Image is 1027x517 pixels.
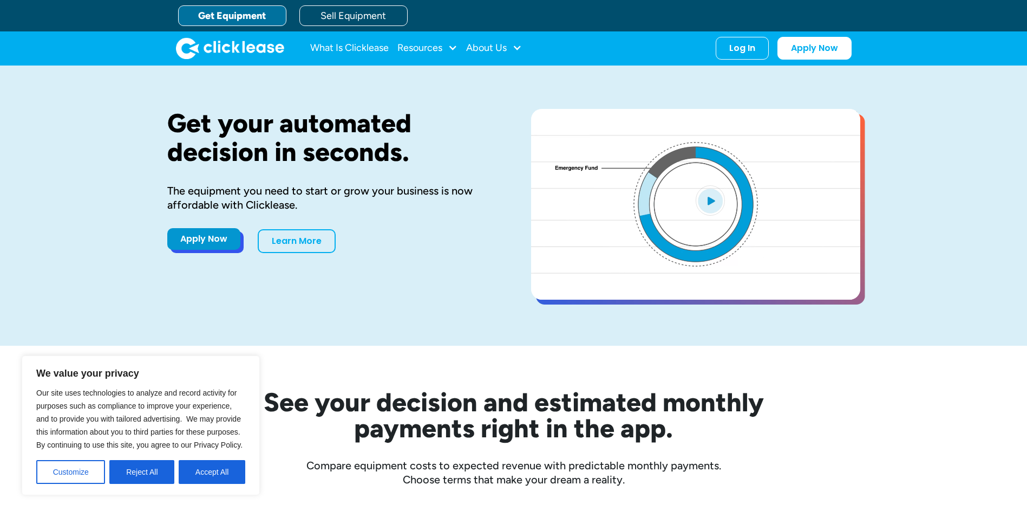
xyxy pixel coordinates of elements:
div: Compare equipment costs to expected revenue with predictable monthly payments. Choose terms that ... [167,458,860,487]
a: Apply Now [167,228,240,250]
h2: See your decision and estimated monthly payments right in the app. [211,389,817,441]
div: Log In [729,43,755,54]
a: home [176,37,284,59]
a: What Is Clicklease [310,37,389,59]
h1: Get your automated decision in seconds. [167,109,496,166]
div: We value your privacy [22,356,260,495]
a: open lightbox [531,109,860,300]
img: Blue play button logo on a light blue circular background [696,185,725,216]
a: Get Equipment [178,5,286,26]
div: The equipment you need to start or grow your business is now affordable with Clicklease. [167,184,496,212]
a: Learn More [258,229,336,253]
span: Our site uses technologies to analyze and record activity for purposes such as compliance to impr... [36,389,243,449]
p: We value your privacy [36,367,245,380]
a: Sell Equipment [299,5,408,26]
button: Accept All [179,460,245,484]
img: Clicklease logo [176,37,284,59]
button: Reject All [109,460,174,484]
div: About Us [466,37,522,59]
button: Customize [36,460,105,484]
a: Apply Now [777,37,852,60]
div: Resources [397,37,457,59]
